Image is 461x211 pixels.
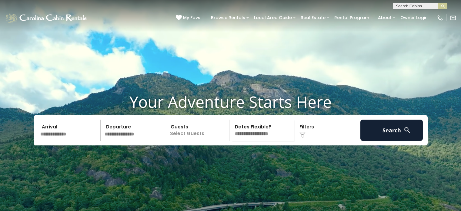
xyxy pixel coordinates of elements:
span: My Favs [183,15,200,21]
img: phone-regular-white.png [437,15,443,21]
a: Owner Login [397,13,431,22]
a: Local Area Guide [251,13,295,22]
a: Rental Program [331,13,372,22]
img: mail-regular-white.png [450,15,456,21]
img: search-regular-white.png [403,126,411,134]
button: Search [360,120,423,141]
a: My Favs [176,15,202,21]
a: Browse Rentals [208,13,248,22]
img: White-1-1-2.png [5,12,89,24]
p: Select Guests [167,120,229,141]
a: About [375,13,395,22]
img: filter--v1.png [299,132,306,138]
a: Real Estate [298,13,329,22]
h1: Your Adventure Starts Here [5,92,456,111]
